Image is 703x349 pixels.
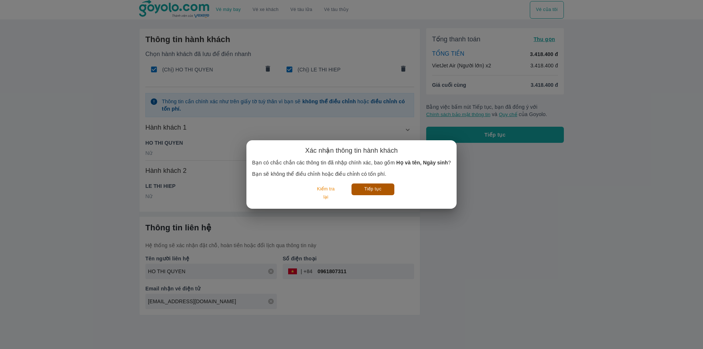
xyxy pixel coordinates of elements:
h6: Xác nhận thông tin hành khách [305,146,398,155]
button: Tiếp tục [351,183,394,195]
button: Kiểm tra lại [309,183,343,203]
p: Bạn sẽ không thể điều chỉnh hoặc điều chỉnh có tốn phí. [252,170,451,178]
b: Họ và tên, Ngày sinh [396,160,448,166]
p: Bạn có chắc chắn các thông tin đã nhập chính xác, bao gồm ? [252,159,451,166]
